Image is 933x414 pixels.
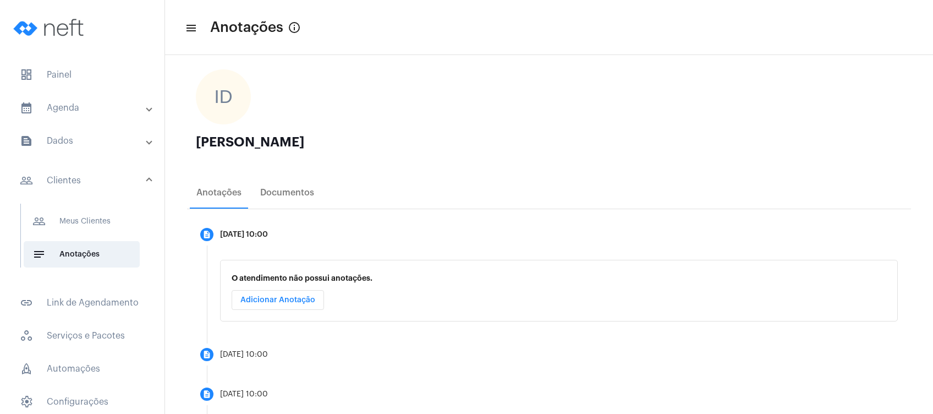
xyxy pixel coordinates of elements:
[232,290,324,310] button: Adicionar Anotação
[32,248,46,261] mat-icon: sidenav icon
[202,230,211,239] mat-icon: description
[24,208,140,235] span: Meus Clientes
[7,128,164,154] mat-expansion-panel-header: sidenav iconDados
[220,390,268,399] div: [DATE] 10:00
[11,356,153,382] span: Automações
[20,174,147,187] mat-panel-title: Clientes
[20,296,33,309] mat-icon: sidenav icon
[202,390,211,399] mat-icon: description
[11,323,153,349] span: Serviços e Pacotes
[185,21,196,35] mat-icon: sidenav icon
[20,134,33,148] mat-icon: sidenav icon
[7,198,164,283] div: sidenav iconClientes
[240,296,315,304] span: Adicionar Anotação
[220,351,268,359] div: [DATE] 10:00
[20,362,33,375] span: sidenav icon
[196,69,251,124] div: ID
[9,6,91,50] img: logo-neft-novo-2.png
[20,329,33,342] span: sidenav icon
[202,350,211,359] mat-icon: description
[220,231,268,239] div: [DATE] 10:00
[32,215,46,228] mat-icon: sidenav icon
[20,134,147,148] mat-panel-title: Dados
[11,62,153,88] span: Painel
[24,241,140,268] span: Anotações
[20,101,33,115] mat-icon: sidenav icon
[260,188,314,198] div: Documentos
[20,174,33,187] mat-icon: sidenav icon
[232,274,886,282] p: O atendimento não possui anotações.
[11,290,153,316] span: Link de Agendamento
[196,188,242,198] div: Anotações
[20,68,33,81] span: sidenav icon
[20,101,147,115] mat-panel-title: Agenda
[210,19,283,36] span: Anotações
[20,395,33,408] span: sidenav icon
[196,135,902,149] div: [PERSON_NAME]
[288,21,301,34] mat-icon: info_outlined
[7,163,164,198] mat-expansion-panel-header: sidenav iconClientes
[7,95,164,121] mat-expansion-panel-header: sidenav iconAgenda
